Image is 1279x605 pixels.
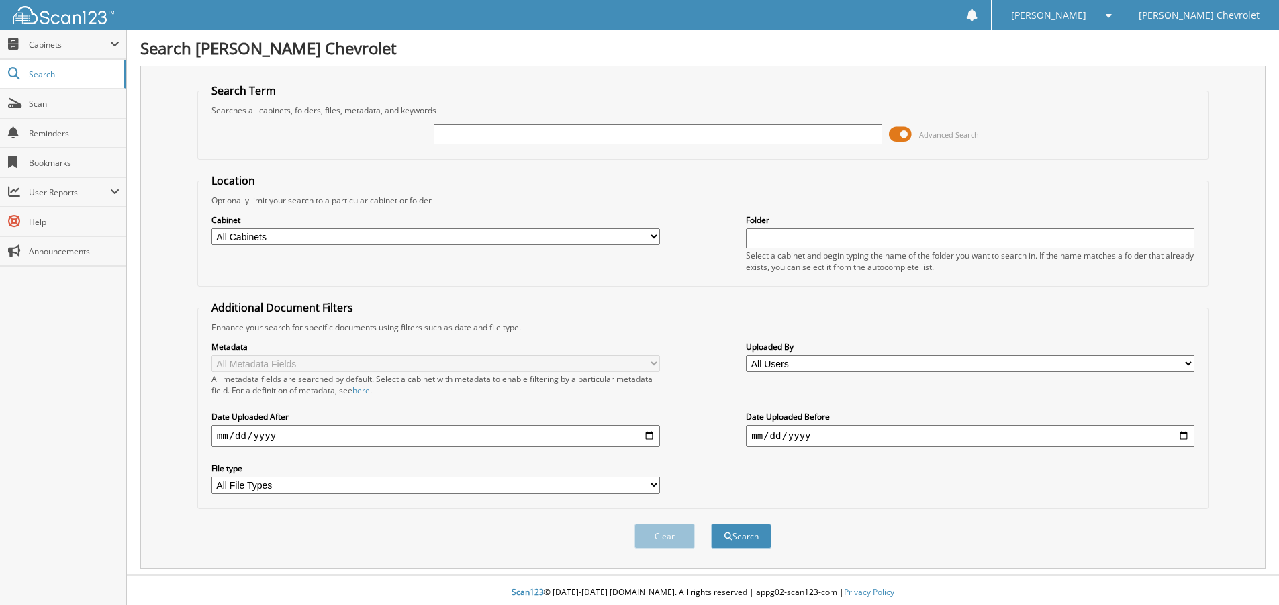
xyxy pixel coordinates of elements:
[352,385,370,396] a: here
[29,39,110,50] span: Cabinets
[211,373,660,396] div: All metadata fields are searched by default. Select a cabinet with metadata to enable filtering b...
[205,195,1201,206] div: Optionally limit your search to a particular cabinet or folder
[746,425,1194,447] input: end
[211,341,660,353] label: Metadata
[211,463,660,474] label: File type
[844,586,894,598] a: Privacy Policy
[746,411,1194,422] label: Date Uploaded Before
[746,250,1194,273] div: Select a cabinet and begin typing the name of the folder you want to search in. If the name match...
[29,68,117,80] span: Search
[746,214,1194,226] label: Folder
[205,83,283,98] legend: Search Term
[29,98,120,109] span: Scan
[512,586,544,598] span: Scan123
[634,524,695,549] button: Clear
[1011,11,1086,19] span: [PERSON_NAME]
[29,128,120,139] span: Reminders
[919,130,979,140] span: Advanced Search
[746,341,1194,353] label: Uploaded By
[13,6,114,24] img: scan123-logo-white.svg
[205,105,1201,116] div: Searches all cabinets, folders, files, metadata, and keywords
[29,157,120,169] span: Bookmarks
[29,246,120,257] span: Announcements
[205,173,262,188] legend: Location
[211,425,660,447] input: start
[711,524,771,549] button: Search
[140,37,1266,59] h1: Search [PERSON_NAME] Chevrolet
[211,411,660,422] label: Date Uploaded After
[211,214,660,226] label: Cabinet
[29,216,120,228] span: Help
[1139,11,1260,19] span: [PERSON_NAME] Chevrolet
[205,322,1201,333] div: Enhance your search for specific documents using filters such as date and file type.
[205,300,360,315] legend: Additional Document Filters
[29,187,110,198] span: User Reports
